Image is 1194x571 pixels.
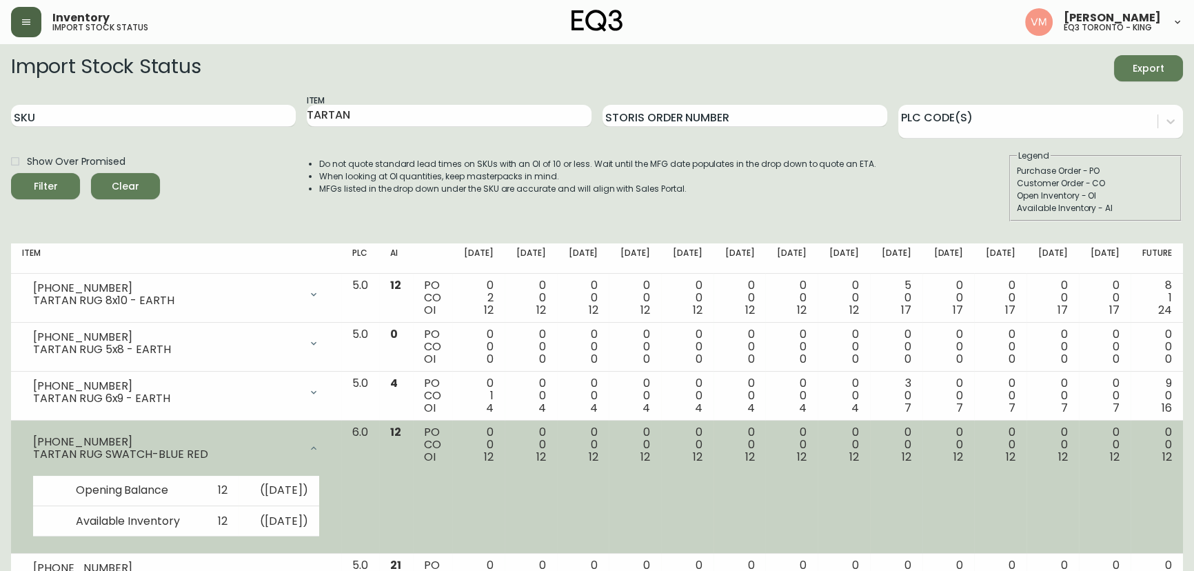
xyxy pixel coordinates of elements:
h2: Import Stock Status [11,55,201,81]
div: 0 0 [672,426,702,463]
th: [DATE] [1079,243,1131,274]
span: 0 [390,326,398,342]
span: 7 [1009,400,1015,416]
span: 12 [484,302,494,318]
div: 0 0 [933,426,964,463]
span: [PERSON_NAME] [1064,12,1161,23]
span: 4 [538,400,546,416]
span: Export [1125,60,1172,77]
span: OI [424,351,436,367]
div: Customer Order - CO [1017,177,1174,190]
button: Export [1114,55,1183,81]
th: [DATE] [452,243,505,274]
span: 12 [390,277,401,293]
span: 0 [800,351,807,367]
span: 7 [956,400,963,416]
span: 0 [643,351,650,367]
span: 12 [484,449,494,465]
div: 0 0 [1142,328,1172,365]
div: 0 2 [463,279,494,317]
td: 6.0 [341,421,380,554]
div: 0 0 [1090,328,1120,365]
div: [PHONE_NUMBER]TARTAN RUG SWATCH-BLUE RED [22,426,330,470]
span: 4 [642,400,650,416]
div: 0 0 [725,279,755,317]
div: 0 0 [776,328,807,365]
div: 0 0 [1038,279,1068,317]
th: [DATE] [609,243,661,274]
li: MFGs listed in the drop down under the SKU are accurate and will align with Sales Portal. [319,183,876,195]
th: [DATE] [505,243,557,274]
div: 0 0 [829,328,859,365]
div: Purchase Order - PO [1017,165,1174,177]
th: [DATE] [557,243,609,274]
th: [DATE] [870,243,922,274]
li: Do not quote standard lead times on SKUs with an OI of 10 or less. Wait until the MFG date popula... [319,158,876,170]
div: 0 0 [463,426,494,463]
span: 0 [956,351,963,367]
span: 12 [640,449,650,465]
h5: import stock status [52,23,148,32]
div: 9 0 [1142,377,1172,414]
span: 7 [1113,400,1120,416]
div: 0 1 [463,377,494,414]
span: 0 [1009,351,1015,367]
div: TARTAN RUG SWATCH-BLUE RED [33,448,300,461]
span: 12 [1110,449,1120,465]
span: 12 [536,302,546,318]
span: 4 [747,400,754,416]
span: 4 [695,400,702,416]
span: 0 [1061,351,1068,367]
span: 4 [590,400,598,416]
span: 7 [904,400,911,416]
div: 0 0 [829,279,859,317]
span: 12 [745,449,755,465]
span: 12 [693,449,702,465]
span: 4 [486,400,494,416]
td: 5.0 [341,323,380,372]
span: 12 [536,449,546,465]
span: 12 [797,302,807,318]
span: 12 [640,302,650,318]
div: [PHONE_NUMBER] [33,436,300,448]
th: [DATE] [1026,243,1079,274]
span: 12 [1006,449,1015,465]
span: 0 [487,351,494,367]
h5: eq3 toronto - king [1064,23,1152,32]
th: PLC [341,243,380,274]
div: 0 0 [1038,377,1068,414]
div: TARTAN RUG 5x8 - EARTH [33,343,300,356]
span: 4 [799,400,807,416]
span: 4 [851,400,859,416]
span: 0 [1165,351,1172,367]
span: OI [424,302,436,318]
span: 12 [797,449,807,465]
div: [PHONE_NUMBER]TARTAN RUG 6x9 - EARTH [22,377,330,408]
div: 5 0 [881,279,911,317]
div: 0 0 [1090,279,1120,317]
div: [PHONE_NUMBER] [33,282,300,294]
span: 0 [696,351,702,367]
img: logo [571,10,623,32]
div: 0 0 [672,377,702,414]
div: 0 0 [568,426,598,463]
div: 0 0 [776,426,807,463]
div: 0 0 [776,279,807,317]
div: 0 0 [933,377,964,414]
div: 0 0 [725,328,755,365]
div: 0 0 [1038,328,1068,365]
span: Inventory [52,12,110,23]
div: Available Inventory - AI [1017,202,1174,214]
th: AI [379,243,413,274]
span: 17 [1058,302,1068,318]
div: 0 0 [568,328,598,365]
span: 12 [390,424,401,440]
div: PO CO [424,426,442,463]
td: 5.0 [341,372,380,421]
div: 0 0 [516,328,546,365]
div: 0 0 [933,279,964,317]
span: OI [424,400,436,416]
div: 0 0 [985,426,1015,463]
div: 0 0 [463,328,494,365]
div: [PHONE_NUMBER] [33,331,300,343]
